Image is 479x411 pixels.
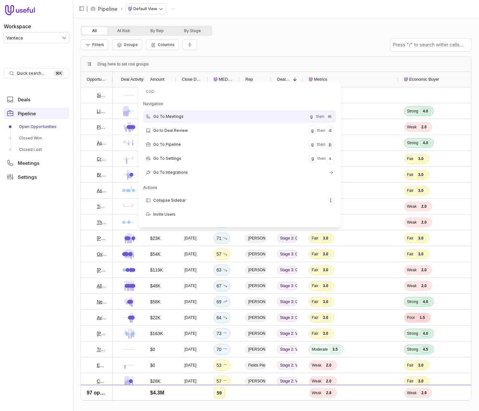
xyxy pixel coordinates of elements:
kbd: d [327,126,334,135]
div: Actions [143,184,336,192]
span: then [317,141,325,148]
div: Go To Settings [143,152,336,165]
div: Go to Deal Review [143,124,336,137]
div: Navigation [143,100,336,108]
span: then [317,155,326,162]
kbd: [ [328,196,334,205]
div: Suggestions [141,100,339,225]
kbd: g [309,154,316,163]
kbd: p [327,140,334,149]
kbd: s [327,154,334,163]
div: Go To Meetings [143,110,336,123]
input: Search for pages and commands... [141,85,339,98]
div: Collapse Sidebar [143,194,336,207]
div: Invite Users [143,208,336,221]
kbd: m [326,112,334,121]
span: then [317,127,325,134]
kbd: g [309,140,316,149]
span: then [316,113,324,120]
kbd: g [308,112,315,121]
div: Go To Integrations [143,166,336,179]
kbd: g [309,126,316,135]
div: Go To Pipeline [143,138,336,151]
